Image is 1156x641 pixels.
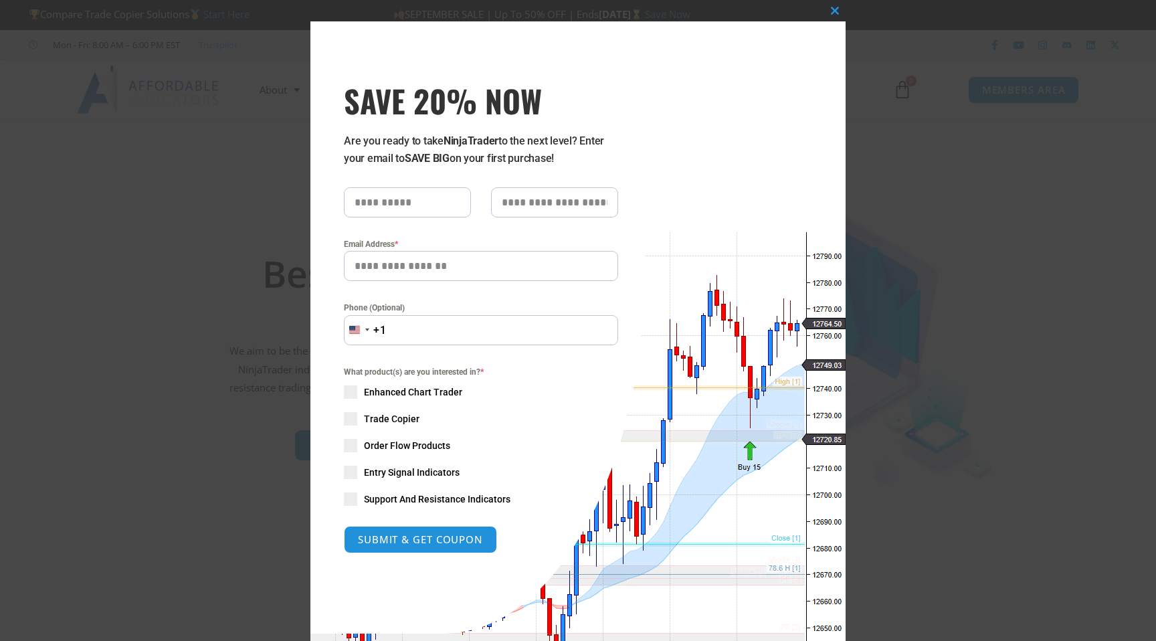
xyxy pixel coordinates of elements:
[373,322,387,339] div: +1
[364,412,419,426] span: Trade Copier
[344,439,618,452] label: Order Flow Products
[344,82,618,119] h3: SAVE 20% NOW
[364,466,460,479] span: Entry Signal Indicators
[364,439,450,452] span: Order Flow Products
[344,412,618,426] label: Trade Copier
[344,315,387,345] button: Selected country
[344,301,618,314] label: Phone (Optional)
[344,238,618,251] label: Email Address
[364,492,510,506] span: Support And Resistance Indicators
[444,134,498,147] strong: NinjaTrader
[344,365,618,379] span: What product(s) are you interested in?
[344,492,618,506] label: Support And Resistance Indicators
[344,132,618,167] p: Are you ready to take to the next level? Enter your email to on your first purchase!
[364,385,462,399] span: Enhanced Chart Trader
[344,466,618,479] label: Entry Signal Indicators
[405,152,450,165] strong: SAVE BIG
[344,385,618,399] label: Enhanced Chart Trader
[344,526,497,553] button: SUBMIT & GET COUPON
